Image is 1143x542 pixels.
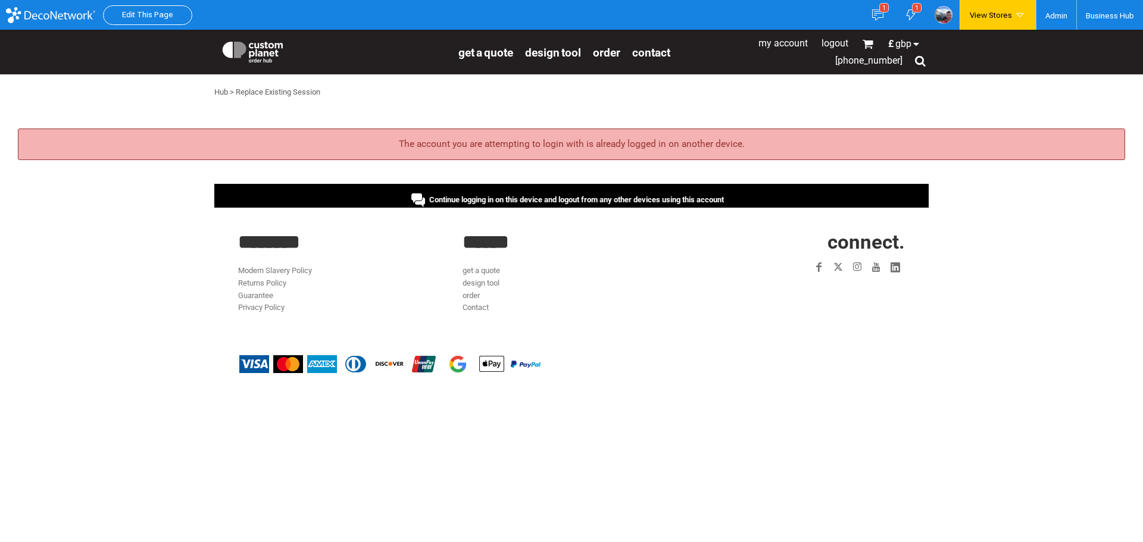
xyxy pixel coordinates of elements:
[741,284,905,298] iframe: Customer reviews powered by Trustpilot
[273,355,303,373] img: Mastercard
[122,10,173,19] a: Edit This Page
[214,87,228,96] a: Hub
[463,266,500,275] a: get a quote
[458,45,513,59] a: get a quote
[458,46,513,59] span: get a quote
[758,37,808,49] a: My Account
[429,195,724,204] span: Continue logging in on this device and logout from any other devices using this account
[895,39,911,49] span: GBP
[239,355,269,373] img: Visa
[511,361,541,368] img: PayPal
[238,278,286,287] a: Returns Policy
[593,45,620,59] a: order
[236,86,320,99] div: Replace Existing Session
[525,46,581,59] span: design tool
[230,86,234,99] div: >
[307,355,337,373] img: American Express
[888,39,895,49] span: £
[409,355,439,373] img: China UnionPay
[18,129,1125,160] div: The account you are attempting to login with is already logged in on another device.
[879,3,889,12] div: 1
[632,45,670,59] a: Contact
[220,39,285,62] img: Custom Planet
[632,46,670,59] span: Contact
[238,291,273,300] a: Guarantee
[463,291,480,300] a: order
[214,33,452,68] a: Custom Planet
[688,232,905,252] h2: CONNECT.
[463,303,489,312] a: Contact
[835,55,902,66] span: [PHONE_NUMBER]
[341,355,371,373] img: Diners Club
[463,278,499,287] a: design tool
[912,3,922,12] div: 1
[593,46,620,59] span: order
[238,303,285,312] a: Privacy Policy
[477,355,507,373] img: Apple Pay
[525,45,581,59] a: design tool
[238,266,312,275] a: Modern Slavery Policy
[443,355,473,373] img: Google Pay
[375,355,405,373] img: Discover
[822,37,848,49] a: Logout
